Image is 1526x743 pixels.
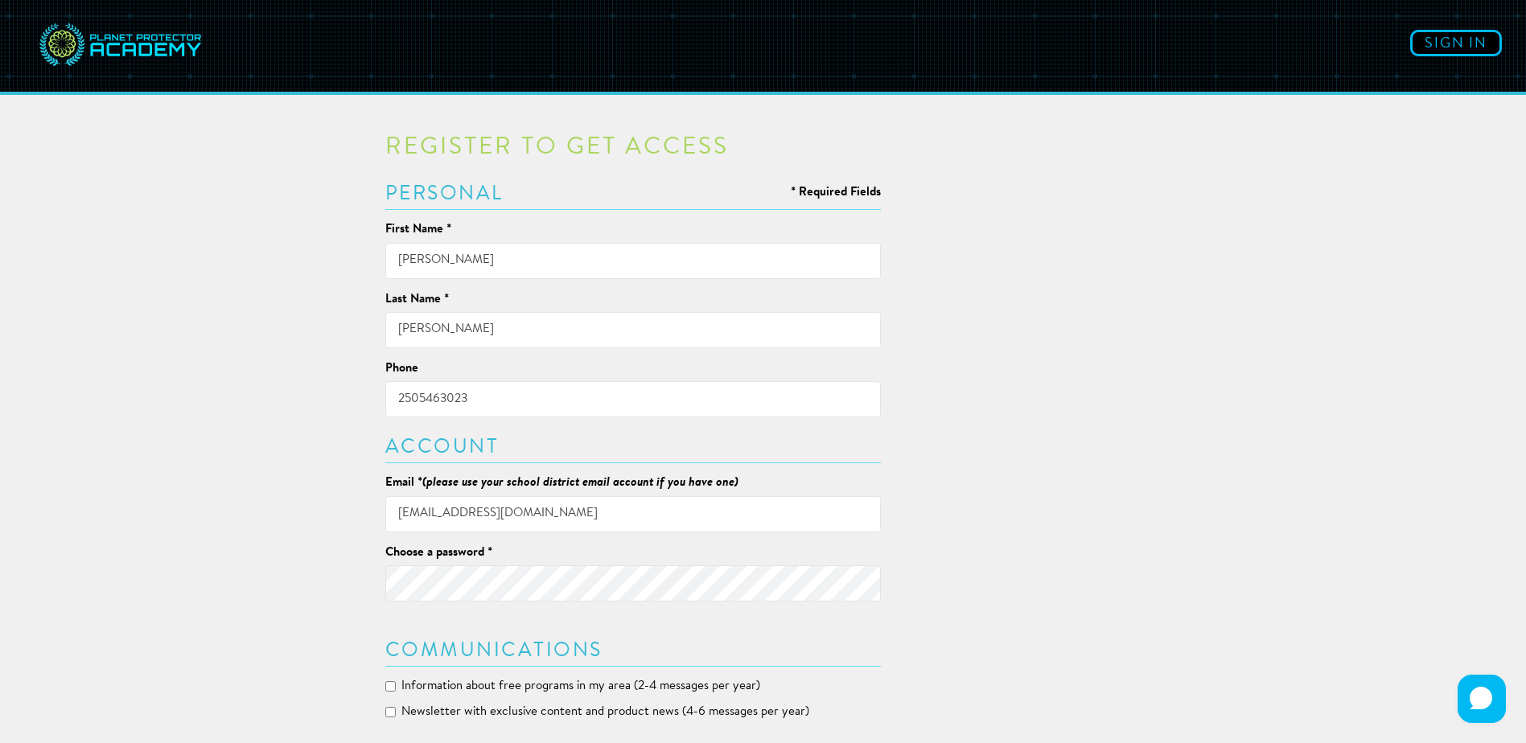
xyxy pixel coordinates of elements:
h2: Register to get access [385,136,882,160]
span: Email * [385,477,422,489]
input: Information about free programs in my area (2-4 messages per year) [385,681,396,692]
label: Last Name * [385,291,449,308]
img: svg+xml;base64,PD94bWwgdmVyc2lvbj0iMS4wIiBlbmNvZGluZz0idXRmLTgiPz4NCjwhLS0gR2VuZXJhdG9yOiBBZG9iZS... [36,12,205,80]
h3: Account [385,437,882,458]
label: * Required Fields [791,184,881,201]
input: 111-111-1111 [385,381,882,417]
input: Newsletter with exclusive content and product news (4-6 messages per year) [385,707,396,717]
iframe: HelpCrunch [1454,671,1510,727]
em: (please use your school district email account if you have one) [422,477,738,489]
label: First Name * [385,221,451,238]
span: Newsletter with exclusive content and product news (4-6 messages per year) [401,706,809,718]
input: Jane [385,243,882,279]
label: Phone [385,360,418,377]
label: Choose a password * [385,544,492,561]
input: jane@example.com [385,496,882,532]
h3: Personal [385,184,882,204]
span: Information about free programs in my area (2-4 messages per year) [401,680,760,692]
input: Doe [385,312,882,348]
a: Sign in [1410,30,1502,56]
h3: Communications [385,641,882,661]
